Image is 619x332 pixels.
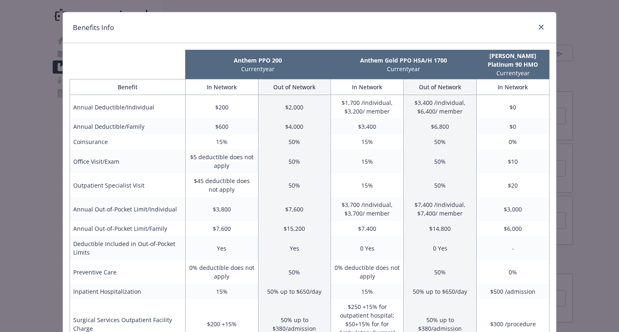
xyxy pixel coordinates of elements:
[536,22,546,32] a: close
[478,51,548,69] p: [PERSON_NAME] Platinum 90 HMO
[258,197,331,221] td: $7,600
[477,221,549,236] td: $6,000
[73,22,114,33] h1: Benefits Info
[185,149,258,173] td: $5 deductible does not apply
[185,221,258,236] td: $7,600
[331,284,404,299] td: 15%
[185,197,258,221] td: $3,800
[404,149,477,173] td: 50%
[70,50,185,79] th: intentionally left blank
[331,221,404,236] td: $7,400
[333,65,475,73] p: Current year
[331,149,404,173] td: 15%
[258,221,331,236] td: $15,200
[258,284,331,299] td: 50% up to $650/day
[331,95,404,119] td: $1,700 /individual, $3,200/ member
[477,236,549,260] td: -
[70,149,186,173] td: Office Visit/Exam
[331,119,404,134] td: $3,400
[185,236,258,260] td: Yes
[185,134,258,149] td: 15%
[187,65,329,73] p: Current year
[404,95,477,119] td: $3,400 /individual, $6,400/ member
[404,173,477,197] td: 50%
[404,260,477,284] td: 50%
[331,173,404,197] td: 15%
[477,260,549,284] td: 0%
[70,79,186,95] th: Benefit
[70,236,186,260] td: Deductible Included in Out-of-Pocket Limits
[331,79,404,95] th: In Network
[331,236,404,260] td: 0 Yes
[70,260,186,284] td: Preventive Care
[187,56,329,65] p: Anthem PPO 200
[70,221,186,236] td: Annual Out-of-Pocket Limit/Family
[185,173,258,197] td: $45 deductible does not apply
[70,119,186,134] td: Annual Deductible/Family
[477,284,549,299] td: $500 /admission
[478,69,548,77] p: Current year
[258,236,331,260] td: Yes
[258,95,331,119] td: $2,000
[70,95,186,119] td: Annual Deductible/Individual
[477,149,549,173] td: $10
[333,56,475,65] p: Anthem Gold PPO HSA/H 1700
[185,119,258,134] td: $600
[477,197,549,221] td: $3,000
[258,260,331,284] td: 50%
[477,119,549,134] td: $0
[70,134,186,149] td: Coinsurance
[258,79,331,95] th: Out of Network
[185,79,258,95] th: In Network
[404,284,477,299] td: 50% up to $650/day
[185,284,258,299] td: 15%
[404,221,477,236] td: $14,800
[477,173,549,197] td: $20
[404,119,477,134] td: $6,800
[404,236,477,260] td: 0 Yes
[404,197,477,221] td: $7,400 /individual, $7,400/ member
[404,79,477,95] th: Out of Network
[70,173,186,197] td: Outpatient Specialist Visit
[477,95,549,119] td: $0
[331,260,404,284] td: 0% deductible does not apply
[70,284,186,299] td: Inpatient Hospitalization
[70,197,186,221] td: Annual Out-of-Pocket Limit/Individual
[258,134,331,149] td: 50%
[331,197,404,221] td: $3,700 /individual, $3,700/ member
[331,134,404,149] td: 15%
[477,79,549,95] th: In Network
[185,260,258,284] td: 0% deductible does not apply
[404,134,477,149] td: 50%
[258,119,331,134] td: $4,000
[477,134,549,149] td: 0%
[185,95,258,119] td: $200
[258,149,331,173] td: 50%
[258,173,331,197] td: 50%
